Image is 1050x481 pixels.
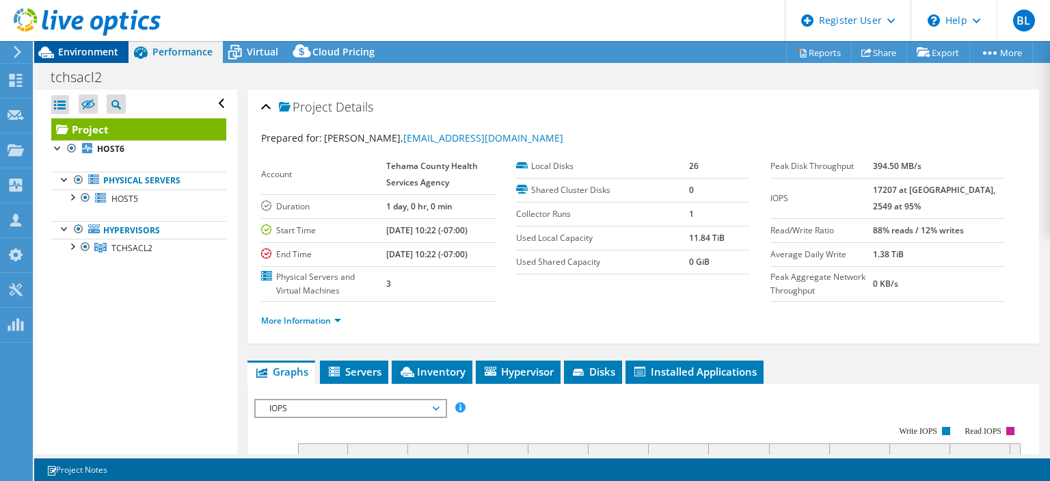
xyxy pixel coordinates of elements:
[111,242,152,254] span: TCHSACL2
[516,231,689,245] label: Used Local Capacity
[1013,10,1035,31] span: BL
[689,160,699,172] b: 26
[254,365,308,378] span: Graphs
[261,224,386,237] label: Start Time
[770,270,873,298] label: Peak Aggregate Network Throughput
[770,224,873,237] label: Read/Write Ratio
[386,224,468,236] b: [DATE] 10:22 (-07:00)
[261,270,386,298] label: Physical Servers and Virtual Machines
[312,45,375,58] span: Cloud Pricing
[51,221,226,239] a: Hypervisors
[111,193,138,205] span: HOST5
[516,255,689,269] label: Used Shared Capacity
[386,278,391,289] b: 3
[689,208,694,220] b: 1
[786,42,852,63] a: Reports
[399,365,466,378] span: Inventory
[516,159,689,173] label: Local Disks
[261,168,386,181] label: Account
[873,224,964,236] b: 88% reads / 12% writes
[386,200,453,212] b: 1 day, 0 hr, 0 min
[51,239,226,257] a: TCHSACL2
[965,426,1002,436] text: Read IOPS
[632,365,757,378] span: Installed Applications
[51,140,226,158] a: HOST6
[906,42,970,63] a: Export
[689,184,694,196] b: 0
[261,200,386,213] label: Duration
[969,42,1033,63] a: More
[247,45,278,58] span: Virtual
[403,131,563,144] a: [EMAIL_ADDRESS][DOMAIN_NAME]
[51,172,226,190] a: Physical Servers
[261,248,386,261] label: End Time
[327,365,381,378] span: Servers
[324,131,563,144] span: [PERSON_NAME],
[336,99,373,115] span: Details
[262,400,438,417] span: IOPS
[516,183,689,197] label: Shared Cluster Disks
[386,160,478,188] b: Tehama County Health Services Agency
[873,184,995,212] b: 17207 at [GEOGRAPHIC_DATA], 2549 at 95%
[689,256,710,268] b: 0 GiB
[51,118,226,140] a: Project
[770,192,873,205] label: IOPS
[44,70,123,85] h1: tchsacl2
[689,232,725,244] b: 11.84 TiB
[267,452,291,464] text: 16000
[571,365,615,378] span: Disks
[97,143,124,155] b: HOST6
[51,190,226,207] a: HOST5
[483,365,554,378] span: Hypervisor
[873,248,904,260] b: 1.38 TiB
[873,278,898,289] b: 0 KB/s
[770,248,873,261] label: Average Daily Write
[58,45,118,58] span: Environment
[152,45,213,58] span: Performance
[261,131,322,144] label: Prepared for:
[851,42,907,63] a: Share
[37,461,117,478] a: Project Notes
[386,248,468,260] b: [DATE] 10:22 (-07:00)
[770,159,873,173] label: Peak Disk Throughput
[516,207,689,221] label: Collector Runs
[928,14,940,27] svg: \n
[261,315,341,326] a: More Information
[279,101,332,114] span: Project
[899,426,937,436] text: Write IOPS
[873,160,921,172] b: 394.50 MB/s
